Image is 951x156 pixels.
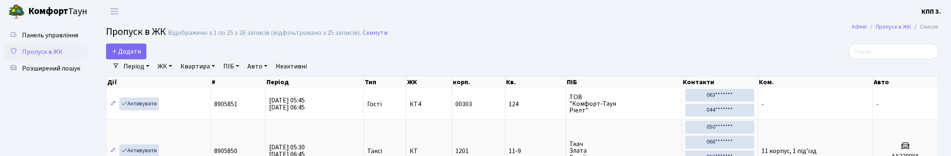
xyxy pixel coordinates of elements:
span: КТ4 [410,101,448,107]
a: Пропуск в ЖК [4,44,87,60]
span: - [761,100,764,109]
span: 124 [509,101,562,107]
span: Розширений пошук [22,64,80,73]
a: Пропуск в ЖК [876,22,911,31]
a: Розширений пошук [4,60,87,77]
a: ПІБ [220,59,242,73]
span: 1201 [455,146,469,156]
span: 8905850 [214,146,237,156]
input: Пошук... [848,44,939,59]
th: Контакти [682,76,758,88]
nav: breadcrumb [839,18,951,36]
th: Тип [364,76,406,88]
img: logo.png [8,3,25,20]
span: Пропуск в ЖК [106,24,166,39]
span: Таун [28,5,87,19]
th: Період [266,76,364,88]
a: Скинути [363,29,388,37]
span: 00303 [455,100,472,109]
th: # [211,76,266,88]
div: Відображено з 1 по 25 з 26 записів (відфільтровано з 25 записів). [168,29,361,37]
a: Панель управління [4,27,87,44]
span: 11 корпус, 1 під'їзд [761,146,817,156]
b: Комфорт [28,5,68,18]
a: Admin [852,22,867,31]
li: Список [911,22,939,32]
b: КПП 3. [921,7,941,16]
span: ТОВ "Комфорт-Таун Ріелт" [569,94,678,114]
a: Період [120,59,153,73]
span: - [876,100,879,109]
span: [DATE] 05:45 [DATE] 06:45 [269,96,305,112]
th: Ком. [758,76,873,88]
span: 11-9 [509,148,562,154]
th: корп. [452,76,505,88]
th: Авто [873,76,939,88]
span: Панель управління [22,31,78,40]
a: Додати [106,44,146,59]
a: Авто [244,59,271,73]
span: Додати [111,47,141,56]
th: Кв. [505,76,566,88]
a: КПП 3. [921,7,941,17]
button: Переключити навігацію [104,5,125,18]
a: ЖК [154,59,175,73]
th: ПІБ [566,76,682,88]
th: Дії [106,76,211,88]
a: Неактивні [272,59,310,73]
span: Гості [367,101,382,107]
th: ЖК [406,76,452,88]
span: КТ [410,148,448,154]
span: Таксі [367,148,382,154]
a: Активувати [119,97,159,110]
span: 8905851 [214,100,237,109]
span: Пропуск в ЖК [22,47,63,56]
a: Квартира [177,59,218,73]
